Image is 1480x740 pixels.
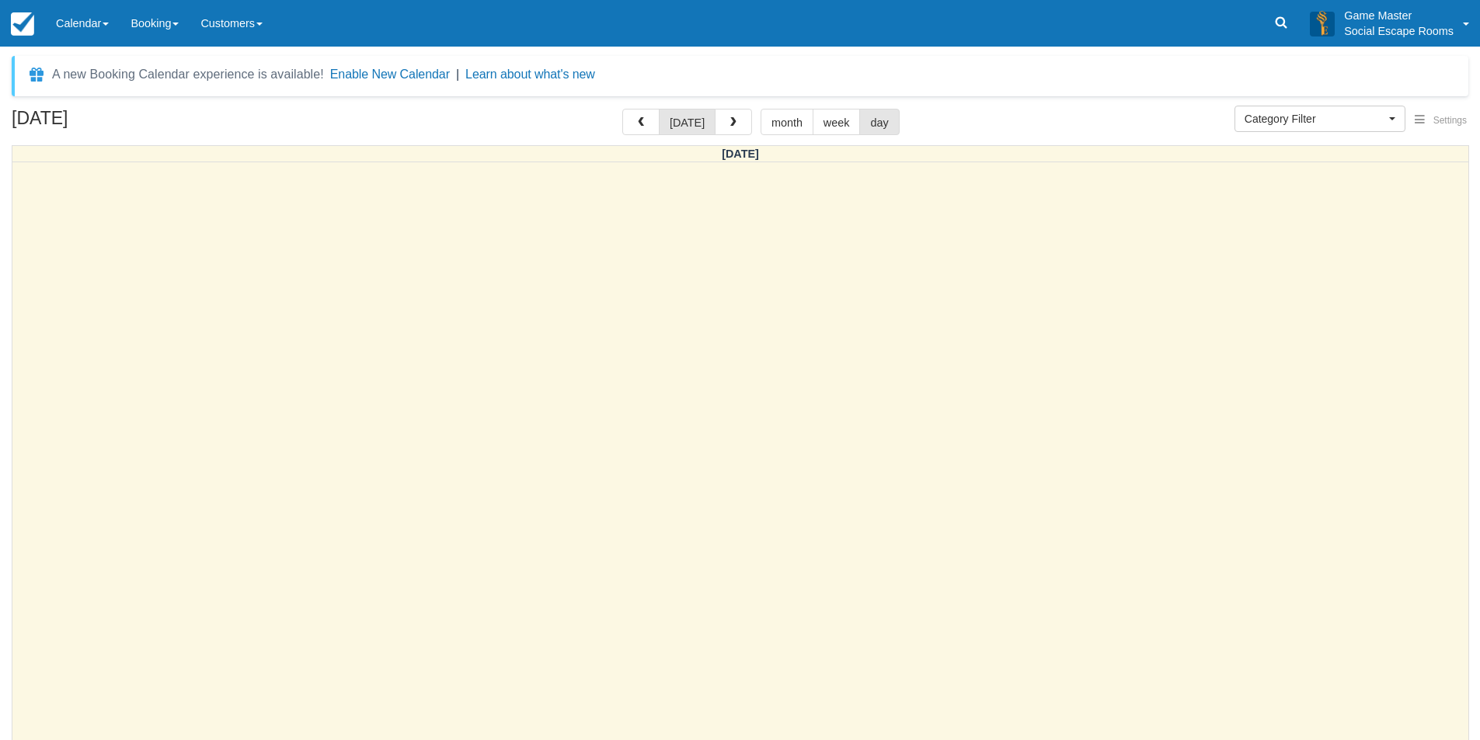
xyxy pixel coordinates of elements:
[1405,109,1476,132] button: Settings
[11,12,34,36] img: checkfront-main-nav-mini-logo.png
[1433,115,1467,126] span: Settings
[1310,11,1335,36] img: A3
[722,148,759,160] span: [DATE]
[330,67,450,82] button: Enable New Calendar
[813,109,861,135] button: week
[465,68,595,81] a: Learn about what's new
[1344,23,1454,39] p: Social Escape Rooms
[659,109,716,135] button: [DATE]
[761,109,813,135] button: month
[859,109,899,135] button: day
[52,65,324,84] div: A new Booking Calendar experience is available!
[1245,111,1385,127] span: Category Filter
[12,109,208,137] h2: [DATE]
[1234,106,1405,132] button: Category Filter
[456,68,459,81] span: |
[1344,8,1454,23] p: Game Master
